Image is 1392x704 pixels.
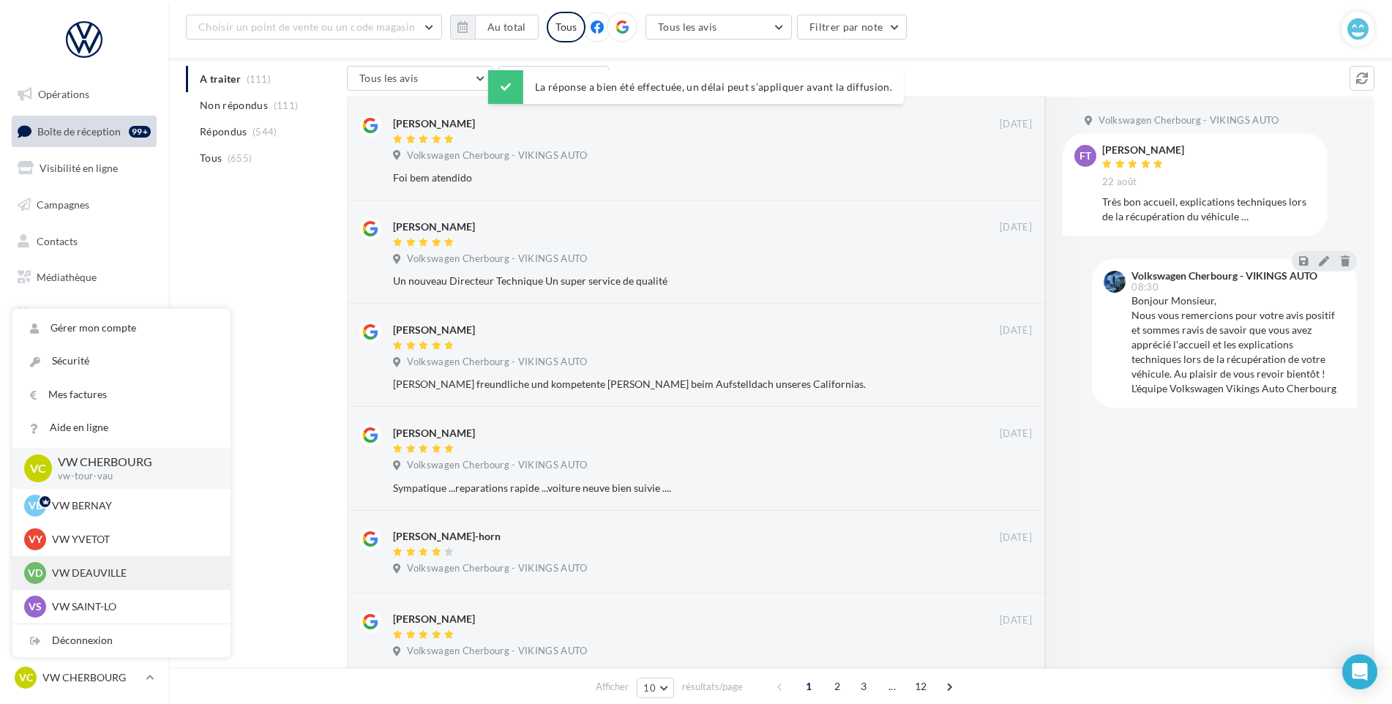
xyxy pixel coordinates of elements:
div: [PERSON_NAME] [393,426,475,441]
span: 22 août [1102,176,1137,189]
a: Gérer mon compte [12,312,231,345]
span: Volkswagen Cherbourg - VIKINGS AUTO [407,645,587,658]
a: Calendrier [9,299,160,329]
div: [PERSON_NAME]-horn [393,529,501,544]
span: Volkswagen Cherbourg - VIKINGS AUTO [407,562,587,575]
span: (544) [252,126,277,138]
span: Calendrier [37,307,86,320]
span: (111) [274,100,299,111]
div: Bonjour Monsieur, Nous vous remercions pour votre avis positif et sommes ravis de savoir que vous... [1131,293,1345,396]
div: Foi bem atendido [393,171,937,185]
p: VW BERNAY [52,498,213,513]
span: VC [30,460,46,476]
a: Aide en ligne [12,411,231,444]
span: Afficher [596,680,629,694]
span: Volkswagen Cherbourg - VIKINGS AUTO [1099,114,1279,127]
div: Tous [547,12,585,42]
span: (655) [228,152,252,164]
span: 10 [643,682,656,694]
button: Au total [450,15,539,40]
a: Campagnes DataOnDemand [9,383,160,427]
span: 2 [826,675,849,698]
span: [DATE] [1000,614,1032,627]
p: VW SAINT-LO [52,599,213,614]
span: [DATE] [1000,221,1032,234]
span: [DATE] [1000,427,1032,441]
div: Un nouveau Directeur Technique Un super service de qualité [393,274,937,288]
div: [PERSON_NAME] [1102,145,1184,155]
span: Tous les avis [658,20,717,33]
button: Choisir un point de vente ou un code magasin [186,15,442,40]
button: Au total [475,15,539,40]
span: [DATE] [1000,118,1032,131]
span: Volkswagen Cherbourg - VIKINGS AUTO [407,252,587,266]
p: VW YVETOT [52,532,213,547]
button: Filtrer par note [797,15,908,40]
div: Déconnexion [12,624,231,657]
span: VB [29,498,42,513]
button: 10 [637,678,674,698]
span: Médiathèque [37,271,97,283]
span: [DATE] [1000,324,1032,337]
div: [PERSON_NAME] freundliche und kompetente [PERSON_NAME] beim Aufstelldach unseres Californias. [393,377,937,392]
span: 1 [797,675,820,698]
span: [DATE] [1000,531,1032,544]
div: [PERSON_NAME] [393,612,475,626]
span: FT [1079,149,1091,163]
button: Filtrer par note [498,66,609,91]
div: La réponse a bien été effectuée, un délai peut s’appliquer avant la diffusion. [488,70,904,104]
span: Non répondus [200,98,268,113]
div: [PERSON_NAME] [393,116,475,131]
span: VS [29,599,42,614]
span: Volkswagen Cherbourg - VIKINGS AUTO [407,459,587,472]
span: Volkswagen Cherbourg - VIKINGS AUTO [407,149,587,162]
p: vw-tour-vau [58,470,207,483]
span: Répondus [200,124,247,139]
button: Tous les avis [347,66,493,91]
span: VC [19,670,33,685]
p: VW CHERBOURG [58,454,207,471]
div: Volkswagen Cherbourg - VIKINGS AUTO [1131,271,1317,281]
span: 12 [909,675,933,698]
p: VW DEAUVILLE [52,566,213,580]
a: Opérations [9,79,160,110]
span: Volkswagen Cherbourg - VIKINGS AUTO [407,356,587,369]
span: 08:30 [1131,282,1159,292]
div: [PERSON_NAME] [393,220,475,234]
span: Opérations [38,88,89,100]
a: Contacts [9,226,160,257]
p: VW CHERBOURG [42,670,140,685]
a: Sécurité [12,345,231,378]
a: Campagnes [9,190,160,220]
span: Contacts [37,234,78,247]
span: VD [28,566,42,580]
a: Mes factures [12,378,231,411]
div: Très bon accueil, explications techniques lors de la récupération du véhicule … [1102,195,1316,224]
a: Visibilité en ligne [9,153,160,184]
span: 3 [852,675,875,698]
span: ... [880,675,904,698]
span: Boîte de réception [37,124,121,137]
span: Tous les avis [359,72,419,84]
span: Choisir un point de vente ou un code magasin [198,20,415,33]
a: PLV et print personnalisable [9,335,160,378]
div: Sympatique ...reparations rapide ...voiture neuve bien suivie .... [393,481,937,495]
div: Open Intercom Messenger [1342,654,1377,689]
span: Tous [200,151,222,165]
div: [PERSON_NAME] [393,323,475,337]
a: VC VW CHERBOURG [12,664,157,692]
span: résultats/page [682,680,743,694]
span: VY [29,532,42,547]
span: Visibilité en ligne [40,162,118,174]
button: Tous les avis [646,15,792,40]
a: Médiathèque [9,262,160,293]
div: 99+ [129,126,151,138]
a: Boîte de réception99+ [9,116,160,147]
span: Campagnes [37,198,89,211]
